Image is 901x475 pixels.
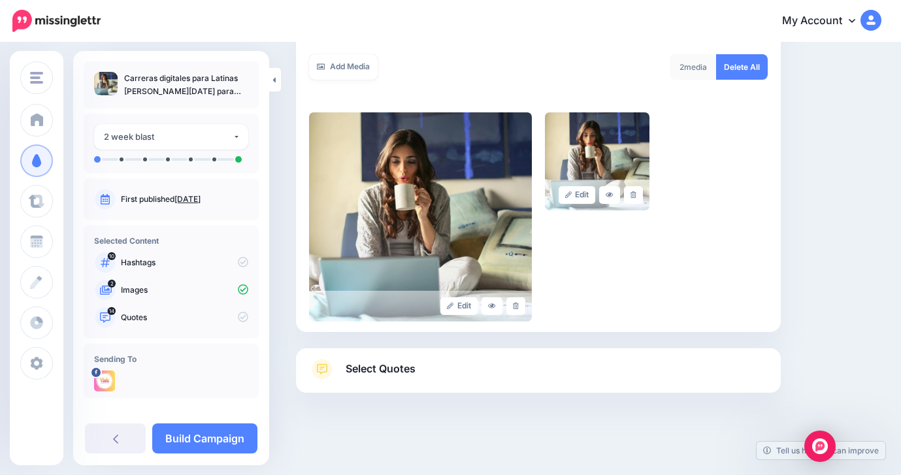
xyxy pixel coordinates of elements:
[680,62,684,72] span: 2
[121,284,248,296] p: Images
[174,194,201,204] a: [DATE]
[212,157,216,161] li: A post will be sent on day 10
[94,156,101,163] li: A post will be sent on day 0
[769,5,881,37] a: My Account
[757,442,885,459] a: Tell us how we can improve
[30,72,43,84] img: menu.png
[94,236,248,246] h4: Selected Content
[189,157,193,161] li: A post will be sent on day 7
[559,186,596,204] a: Edit
[94,72,118,95] img: 70b28d4476e5b8384b93fc04516c3f92_thumb.jpg
[104,129,233,144] div: 2 week blast
[121,257,248,269] p: Hashtags
[166,157,170,161] li: A post will be sent on day 5
[309,112,532,321] img: 70b28d4476e5b8384b93fc04516c3f92_large.jpg
[309,54,378,80] a: Add Media
[12,10,101,32] img: Missinglettr
[121,312,248,323] p: Quotes
[309,359,768,393] a: Select Quotes
[716,54,768,80] a: Delete All
[440,297,478,315] a: Edit
[804,431,836,462] div: Open Intercom Messenger
[545,112,649,210] img: ee29edaac754e414bb6da06d44fd3fba_large.jpg
[120,157,123,161] li: A post will be sent on day 1
[94,124,248,150] button: 2 week blast
[346,360,416,378] span: Select Quotes
[143,157,147,161] li: A post will be sent on day 2
[108,307,116,315] span: 14
[94,354,248,364] h4: Sending To
[235,156,242,163] li: A post will be sent on day 14
[108,280,116,287] span: 2
[121,193,248,205] p: First published
[108,252,116,260] span: 10
[670,54,717,80] div: media
[124,72,248,98] p: Carreras digitales para Latinas [PERSON_NAME][DATE] para ganar dinero
[94,370,115,391] img: 465012484_948641170422142_3956394753691629217_n-bsa150909.jpg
